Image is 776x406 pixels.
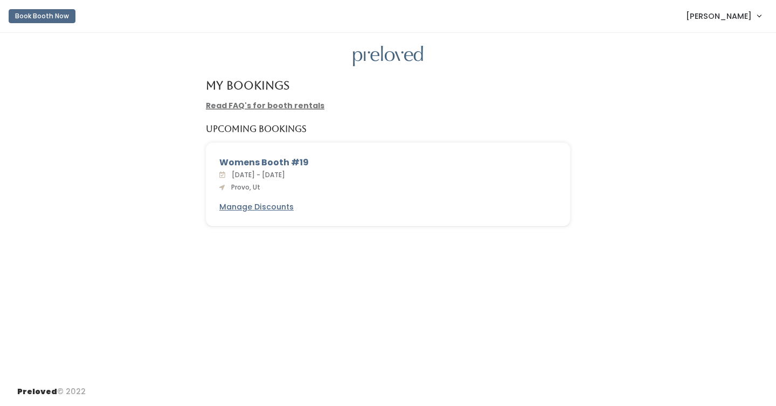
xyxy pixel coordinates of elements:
button: Book Booth Now [9,9,75,23]
a: Manage Discounts [219,201,294,213]
div: Womens Booth #19 [219,156,557,169]
span: [DATE] - [DATE] [227,170,285,179]
span: [PERSON_NAME] [686,10,752,22]
img: preloved logo [353,46,423,67]
a: Book Booth Now [9,4,75,28]
h5: Upcoming Bookings [206,124,307,134]
span: Provo, Ut [227,183,260,192]
h4: My Bookings [206,79,289,92]
u: Manage Discounts [219,201,294,212]
a: Read FAQ's for booth rentals [206,100,324,111]
a: [PERSON_NAME] [675,4,772,27]
div: © 2022 [17,377,86,397]
span: Preloved [17,386,57,397]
